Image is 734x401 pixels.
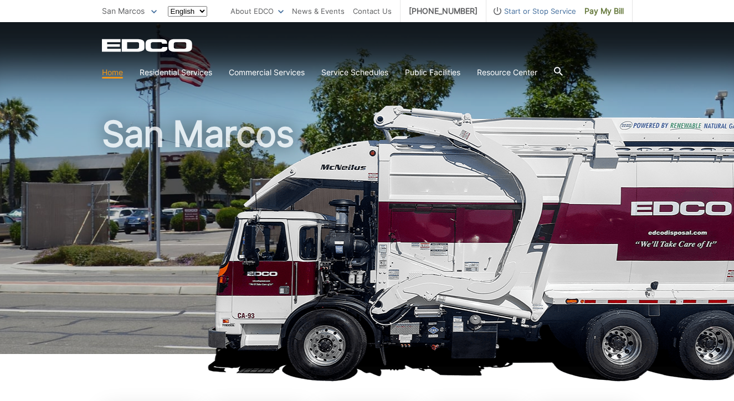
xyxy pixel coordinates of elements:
[477,66,537,79] a: Resource Center
[405,66,460,79] a: Public Facilities
[102,39,194,52] a: EDCD logo. Return to the homepage.
[168,6,207,17] select: Select a language
[230,5,284,17] a: About EDCO
[353,5,392,17] a: Contact Us
[140,66,212,79] a: Residential Services
[321,66,388,79] a: Service Schedules
[229,66,305,79] a: Commercial Services
[102,116,633,359] h1: San Marcos
[102,6,145,15] span: San Marcos
[292,5,345,17] a: News & Events
[584,5,624,17] span: Pay My Bill
[102,66,123,79] a: Home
